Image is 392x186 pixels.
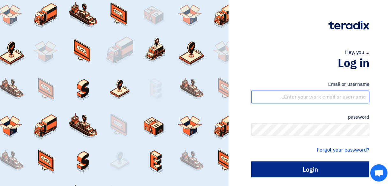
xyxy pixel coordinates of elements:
[328,21,369,30] img: Teradix logo
[251,161,369,177] input: Login
[317,146,369,154] a: Forgot your password?
[348,114,369,121] font: password
[338,55,369,72] font: Log in
[370,164,388,182] a: Open chat
[251,91,369,103] input: Enter your work email or username...
[345,48,369,56] font: Hey, you ...
[328,81,369,88] font: Email or username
